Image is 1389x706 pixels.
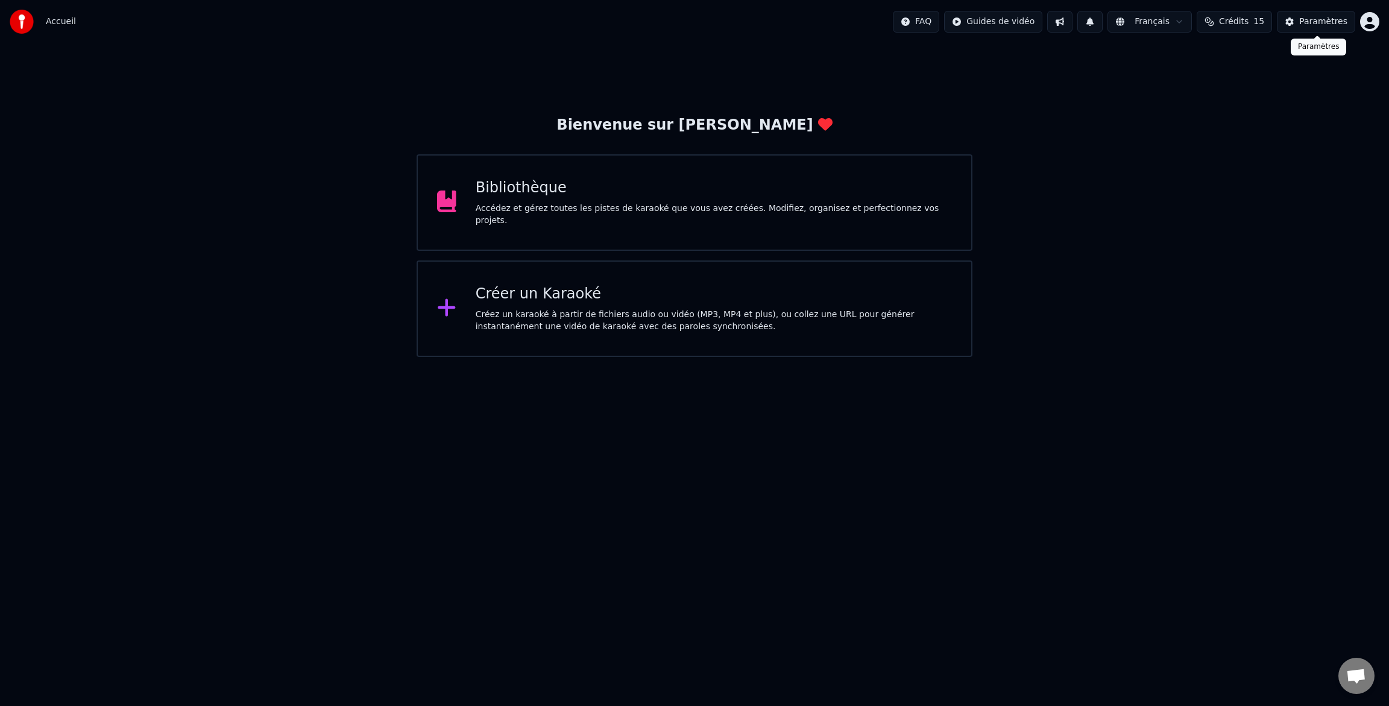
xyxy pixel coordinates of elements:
[944,11,1042,33] button: Guides de vidéo
[476,309,952,333] div: Créez un karaoké à partir de fichiers audio ou vidéo (MP3, MP4 et plus), ou collez une URL pour g...
[1338,658,1375,694] div: Ouvrir le chat
[1299,16,1347,28] div: Paramètres
[476,178,952,198] div: Bibliothèque
[893,11,939,33] button: FAQ
[1291,39,1346,55] div: Paramètres
[1219,16,1249,28] span: Crédits
[476,285,952,304] div: Créer un Karaoké
[476,203,952,227] div: Accédez et gérez toutes les pistes de karaoké que vous avez créées. Modifiez, organisez et perfec...
[1197,11,1272,33] button: Crédits15
[46,16,76,28] nav: breadcrumb
[10,10,34,34] img: youka
[46,16,76,28] span: Accueil
[1253,16,1264,28] span: 15
[556,116,832,135] div: Bienvenue sur [PERSON_NAME]
[1277,11,1355,33] button: Paramètres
